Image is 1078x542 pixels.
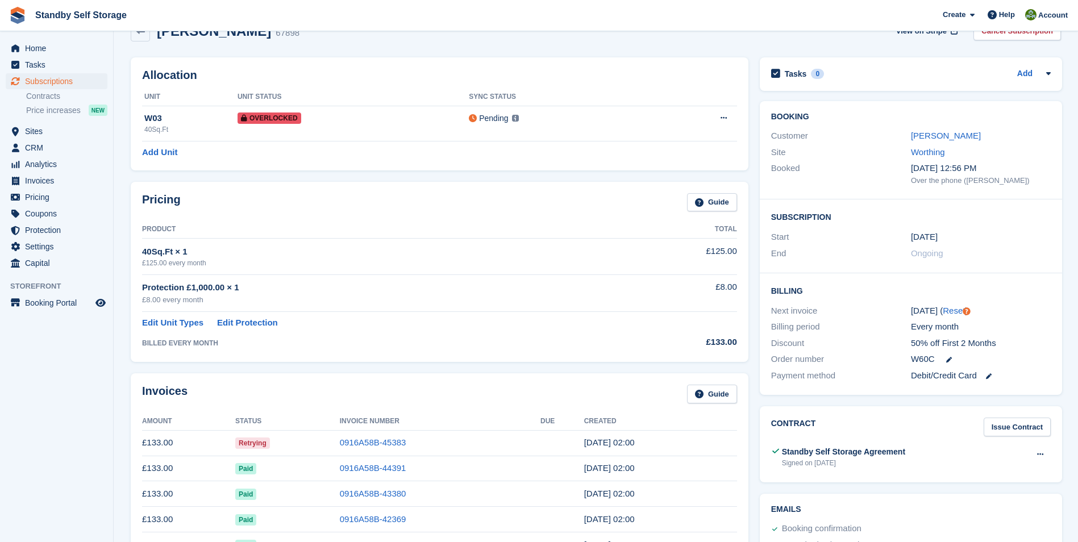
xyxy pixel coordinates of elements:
a: menu [6,206,107,222]
div: Payment method [771,369,911,382]
div: £125.00 every month [142,258,627,268]
div: BILLED EVERY MONTH [142,338,627,348]
span: Help [999,9,1015,20]
h2: Pricing [142,193,181,212]
a: menu [6,140,107,156]
span: Analytics [25,156,93,172]
div: W03 [144,112,238,125]
span: Sites [25,123,93,139]
th: Total [627,220,737,239]
span: W60C [911,353,935,366]
h2: Invoices [142,385,188,403]
h2: Booking [771,112,1051,122]
a: Reset [943,306,965,315]
time: 2025-05-08 01:00:14 UTC [584,514,635,524]
a: Guide [687,193,737,212]
div: [DATE] 12:56 PM [911,162,1051,175]
a: menu [6,123,107,139]
a: Contracts [26,91,107,102]
th: Sync Status [469,88,650,106]
div: Booked [771,162,911,186]
span: Invoices [25,173,93,189]
time: 2025-07-08 01:00:17 UTC [584,463,635,473]
a: menu [6,189,107,205]
h2: Tasks [785,69,807,79]
span: CRM [25,140,93,156]
a: Price increases NEW [26,104,107,116]
div: Site [771,146,911,159]
span: Retrying [235,437,270,449]
th: Due [540,412,584,431]
a: menu [6,73,107,89]
th: Amount [142,412,235,431]
td: £133.00 [142,456,235,481]
a: Worthing [911,147,945,157]
div: Booking confirmation [782,522,861,536]
a: menu [6,156,107,172]
div: Debit/Credit Card [911,369,1051,382]
div: NEW [89,105,107,116]
span: Coupons [25,206,93,222]
div: End [771,247,911,260]
span: Create [943,9,965,20]
img: stora-icon-8386f47178a22dfd0bd8f6a31ec36ba5ce8667c1dd55bd0f319d3a0aa187defe.svg [9,7,26,24]
span: Price increases [26,105,81,116]
span: Settings [25,239,93,255]
a: menu [6,40,107,56]
a: menu [6,57,107,73]
div: Every month [911,320,1051,333]
h2: Subscription [771,211,1051,222]
div: Discount [771,337,911,350]
th: Status [235,412,340,431]
div: 67898 [276,27,299,40]
div: Signed on [DATE] [782,458,905,468]
div: 40Sq.Ft × 1 [142,245,627,259]
a: 0916A58B-42369 [340,514,406,524]
a: 0916A58B-44391 [340,463,406,473]
a: 0916A58B-45383 [340,437,406,447]
div: Pending [479,112,508,124]
div: Tooltip anchor [962,306,972,316]
div: Standby Self Storage Agreement [782,446,905,458]
div: Next invoice [771,305,911,318]
a: Cancel Subscription [973,22,1061,41]
h2: [PERSON_NAME] [157,23,271,39]
a: Guide [687,385,737,403]
div: Protection £1,000.00 × 1 [142,281,627,294]
div: £133.00 [627,336,737,349]
img: Steve Hambridge [1025,9,1037,20]
span: Capital [25,255,93,271]
a: Add Unit [142,146,177,159]
a: menu [6,295,107,311]
a: Add [1017,68,1033,81]
td: £133.00 [142,481,235,507]
a: menu [6,173,107,189]
span: View on Stripe [896,26,947,37]
a: menu [6,222,107,238]
span: Paid [235,514,256,526]
a: Edit Protection [217,316,278,330]
div: Over the phone ([PERSON_NAME]) [911,175,1051,186]
img: icon-info-grey-7440780725fd019a000dd9b08b2336e03edf1995a4989e88bcd33f0948082b44.svg [512,115,519,122]
a: menu [6,239,107,255]
a: 0916A58B-43380 [340,489,406,498]
td: £8.00 [627,274,737,311]
th: Unit Status [238,88,469,106]
div: [DATE] ( ) [911,305,1051,318]
span: Pricing [25,189,93,205]
a: Edit Unit Types [142,316,203,330]
span: Account [1038,10,1068,21]
td: £125.00 [627,239,737,274]
div: Start [771,231,911,244]
h2: Emails [771,505,1051,514]
th: Product [142,220,627,239]
th: Created [584,412,737,431]
div: 40Sq.Ft [144,124,238,135]
td: £133.00 [142,430,235,456]
a: View on Stripe [892,22,960,41]
div: £8.00 every month [142,294,627,306]
a: Preview store [94,296,107,310]
th: Invoice Number [340,412,540,431]
div: 0 [811,69,824,79]
a: [PERSON_NAME] [911,131,981,140]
